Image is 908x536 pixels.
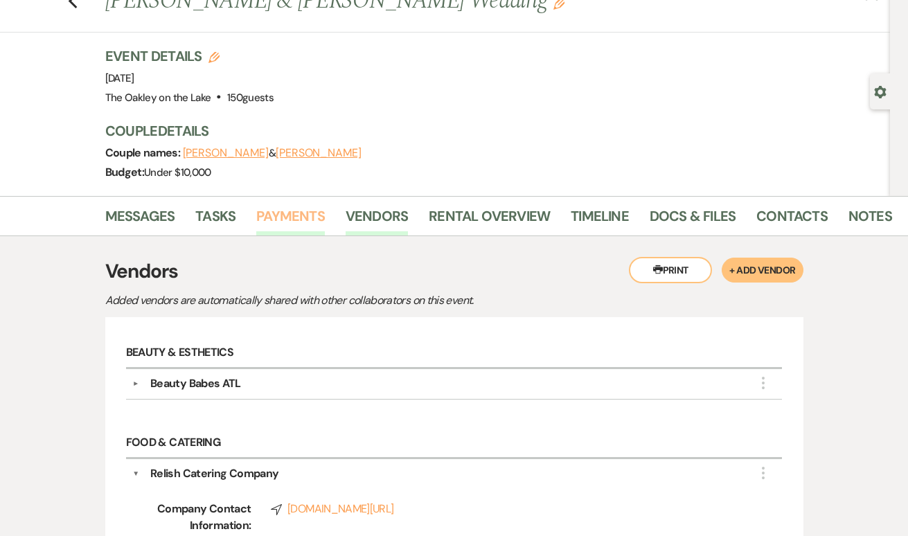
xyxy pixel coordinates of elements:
[650,205,736,235] a: Docs & Files
[183,148,269,159] button: [PERSON_NAME]
[183,146,362,160] span: &
[629,257,712,283] button: Print
[271,501,743,517] a: [DOMAIN_NAME][URL]
[105,71,134,85] span: [DATE]
[848,205,892,235] a: Notes
[722,258,803,283] button: + Add Vendor
[105,205,175,235] a: Messages
[105,91,211,105] span: The Oakley on the Lake
[150,375,241,392] div: Beauty Babes ATL
[227,91,274,105] span: 150 guests
[105,145,183,160] span: Couple names:
[105,257,803,286] h3: Vendors
[195,205,235,235] a: Tasks
[571,205,629,235] a: Timeline
[127,380,144,387] button: ▼
[105,165,145,179] span: Budget:
[140,501,251,534] span: Company Contact Information:
[256,205,325,235] a: Payments
[132,465,139,482] button: ▼
[874,84,887,98] button: Open lead details
[150,465,278,482] div: Relish Catering Company
[126,338,783,368] h6: Beauty & Esthetics
[105,46,274,66] h3: Event Details
[126,429,783,459] h6: Food & Catering
[105,121,877,141] h3: Couple Details
[276,148,362,159] button: [PERSON_NAME]
[429,205,550,235] a: Rental Overview
[346,205,408,235] a: Vendors
[105,292,590,310] p: Added vendors are automatically shared with other collaborators on this event.
[756,205,828,235] a: Contacts
[144,166,211,179] span: Under $10,000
